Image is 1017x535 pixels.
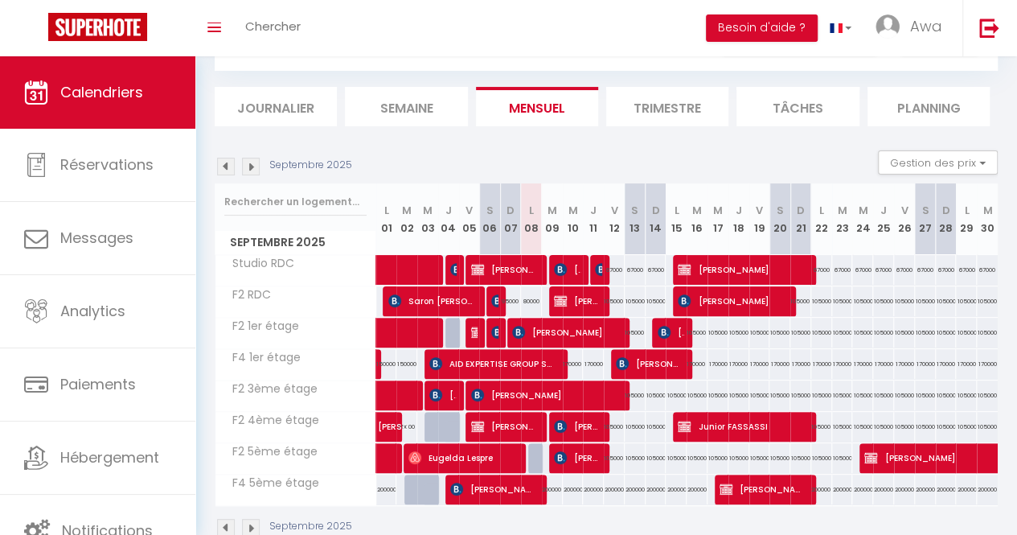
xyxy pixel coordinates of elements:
li: Tâches [736,87,859,126]
abbr: J [445,203,452,218]
abbr: M [982,203,992,218]
div: 105000 [625,412,646,442]
abbr: M [568,203,577,218]
abbr: S [631,203,638,218]
div: 105000 [956,412,977,442]
span: F2 5ème étage [218,443,322,461]
div: 105000 [873,286,894,316]
div: 150000 [376,349,397,379]
th: 01 [376,183,397,255]
div: 200000 [376,475,397,504]
th: 27 [915,183,936,255]
div: 105000 [666,381,687,410]
div: 105000 [977,381,998,410]
div: 105000 [956,381,977,410]
span: [PERSON_NAME] [471,254,538,285]
span: Hébergement [60,447,159,467]
div: 200000 [583,475,604,504]
th: 22 [811,183,832,255]
div: 105000 [666,443,687,473]
span: F2 RDC [218,286,278,304]
div: 200000 [687,475,707,504]
span: [PERSON_NAME] [595,254,601,285]
span: F4 5ème étage [218,475,323,492]
span: [PERSON_NAME] [PERSON_NAME] [554,254,580,285]
div: 200000 [646,475,666,504]
abbr: L [964,203,969,218]
div: 105000 [832,286,853,316]
div: 67000 [625,255,646,285]
div: 67000 [977,255,998,285]
div: 105000 [915,412,936,442]
div: 105000 [728,381,749,410]
div: 200000 [542,475,563,504]
div: 67000 [894,255,915,285]
th: 10 [563,183,584,255]
div: 105000 [915,318,936,348]
div: 200000 [873,475,894,504]
div: 67000 [852,255,873,285]
div: 105000 [873,412,894,442]
th: 15 [666,183,687,255]
th: 06 [479,183,500,255]
div: 170000 [894,349,915,379]
th: 30 [977,183,998,255]
div: 105000 [728,443,749,473]
th: 12 [604,183,625,255]
abbr: M [402,203,412,218]
span: Réservations [60,154,154,175]
li: Trimestre [606,87,728,126]
div: 67000 [832,255,853,285]
span: [PERSON_NAME] [378,403,415,434]
li: Semaine [345,87,467,126]
abbr: V [900,203,908,218]
div: 150000 [396,349,417,379]
th: 02 [396,183,417,255]
abbr: S [777,203,784,218]
div: 105000 [956,286,977,316]
span: F2 1er étage [218,318,303,335]
abbr: J [880,203,887,218]
div: 105000 [936,412,957,442]
abbr: V [756,203,763,218]
div: 170000 [728,349,749,379]
div: 105000 [687,381,707,410]
div: 105000 [936,286,957,316]
div: 105000 [707,318,728,348]
th: 17 [707,183,728,255]
span: Messages [60,228,133,248]
span: [PERSON_NAME] [616,348,683,379]
abbr: D [652,203,660,218]
div: 67000 [604,255,625,285]
div: 170000 [936,349,957,379]
abbr: D [941,203,949,218]
th: 29 [956,183,977,255]
span: Septembre 2025 [215,231,375,254]
div: 200000 [956,475,977,504]
abbr: L [529,203,534,218]
div: 105000 [873,318,894,348]
a: [PERSON_NAME] [370,412,391,442]
div: 105000 [790,286,811,316]
div: 200000 [666,475,687,504]
div: 105000 [707,443,728,473]
div: 200000 [977,475,998,504]
span: Awa [910,16,942,36]
div: 200000 [563,475,584,504]
div: 105000 [749,443,770,473]
div: 200000 [852,475,873,504]
div: 105000 [811,381,832,410]
th: 21 [790,183,811,255]
span: [PERSON_NAME] [554,442,601,473]
div: 200000 [811,475,832,504]
span: F2 3ème étage [218,381,322,398]
span: [PERSON_NAME] veyretout [658,317,684,348]
div: 105000 [977,412,998,442]
span: Paiements [60,374,136,394]
span: Eugelda Lespre [408,442,515,473]
div: 105000 [894,286,915,316]
abbr: L [383,203,388,218]
div: 105000 [604,286,625,316]
span: [PERSON_NAME] [512,317,619,348]
div: 105000 [625,286,646,316]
